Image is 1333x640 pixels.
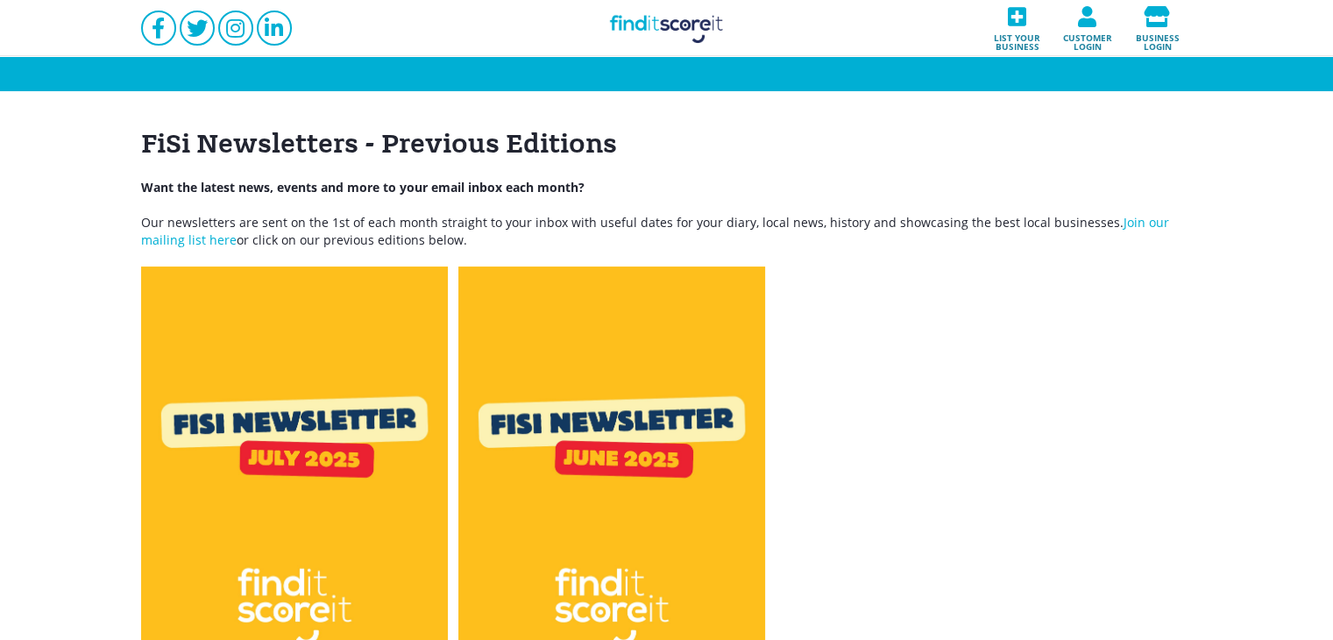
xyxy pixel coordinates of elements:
[141,214,1169,248] a: Join our mailing list here
[988,27,1047,51] span: List your business
[1053,1,1123,56] a: Customer login
[982,1,1053,56] a: List your business
[1128,27,1188,51] span: Business login
[141,126,1193,161] h1: FiSi Newsletters - Previous Editions
[1123,1,1193,56] a: Business login
[141,214,1193,249] p: Our newsletters are sent on the 1st of each month straight to your inbox with useful dates for yo...
[141,179,585,196] strong: Want the latest news, events and more to your email inbox each month?
[1058,27,1117,51] span: Customer login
